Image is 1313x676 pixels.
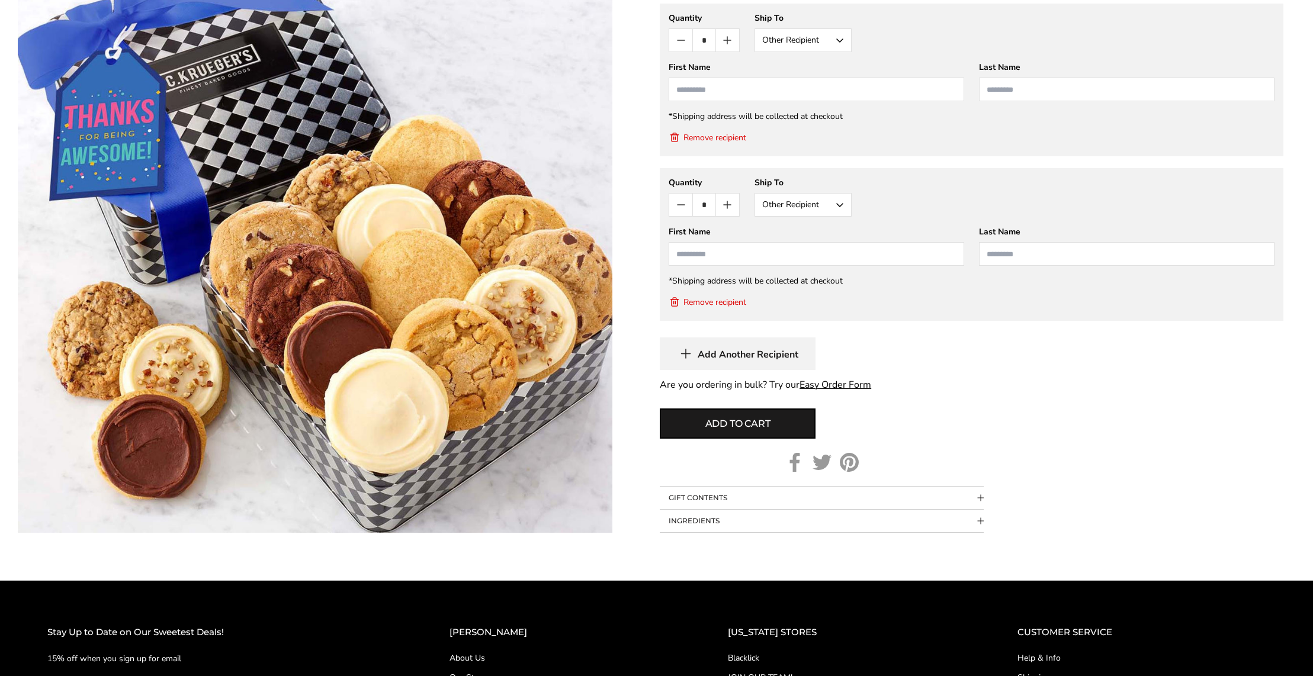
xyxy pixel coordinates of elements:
input: Quantity [692,29,715,51]
button: Remove recipient [669,296,746,308]
input: Last Name [979,242,1275,266]
button: Collapsible block button [660,510,984,532]
a: Help & Info [1017,652,1266,664]
input: Quantity [692,194,715,216]
span: Add to cart [705,417,771,431]
gfm-form: New recipient [660,168,1283,321]
h2: [PERSON_NAME] [450,625,680,640]
button: Other Recipient [755,193,852,217]
input: First Name [669,78,964,101]
input: Last Name [979,78,1275,101]
div: First Name [669,226,964,237]
button: Other Recipient [755,28,852,52]
button: Collapsible block button [660,487,984,509]
div: Quantity [669,12,740,24]
div: Are you ordering in bulk? Try our [660,379,1283,391]
input: First Name [669,242,964,266]
button: Remove recipient [669,131,746,143]
div: First Name [669,62,964,73]
a: Easy Order Form [800,378,871,391]
div: Last Name [979,62,1275,73]
div: *Shipping address will be collected at checkout [669,111,1275,122]
div: Quantity [669,177,740,188]
button: Count plus [716,194,739,216]
button: Add to cart [660,408,816,439]
h2: [US_STATE] STORES [728,625,970,640]
h2: Stay Up to Date on Our Sweetest Deals! [47,625,402,640]
div: *Shipping address will be collected at checkout [669,275,1275,287]
a: Blacklick [728,652,970,664]
button: Count minus [669,194,692,216]
button: Count minus [669,29,692,51]
button: Add Another Recipient [660,337,816,370]
a: Twitter [813,453,832,472]
gfm-form: New recipient [660,4,1283,156]
a: Pinterest [840,453,859,472]
div: Last Name [979,226,1275,237]
div: Ship To [755,12,852,24]
a: About Us [450,652,680,664]
p: 15% off when you sign up for email [47,652,402,665]
a: Facebook [785,453,804,472]
h2: CUSTOMER SERVICE [1017,625,1266,640]
button: Count plus [716,29,739,51]
span: Add Another Recipient [698,349,798,360]
div: Ship To [755,177,852,188]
